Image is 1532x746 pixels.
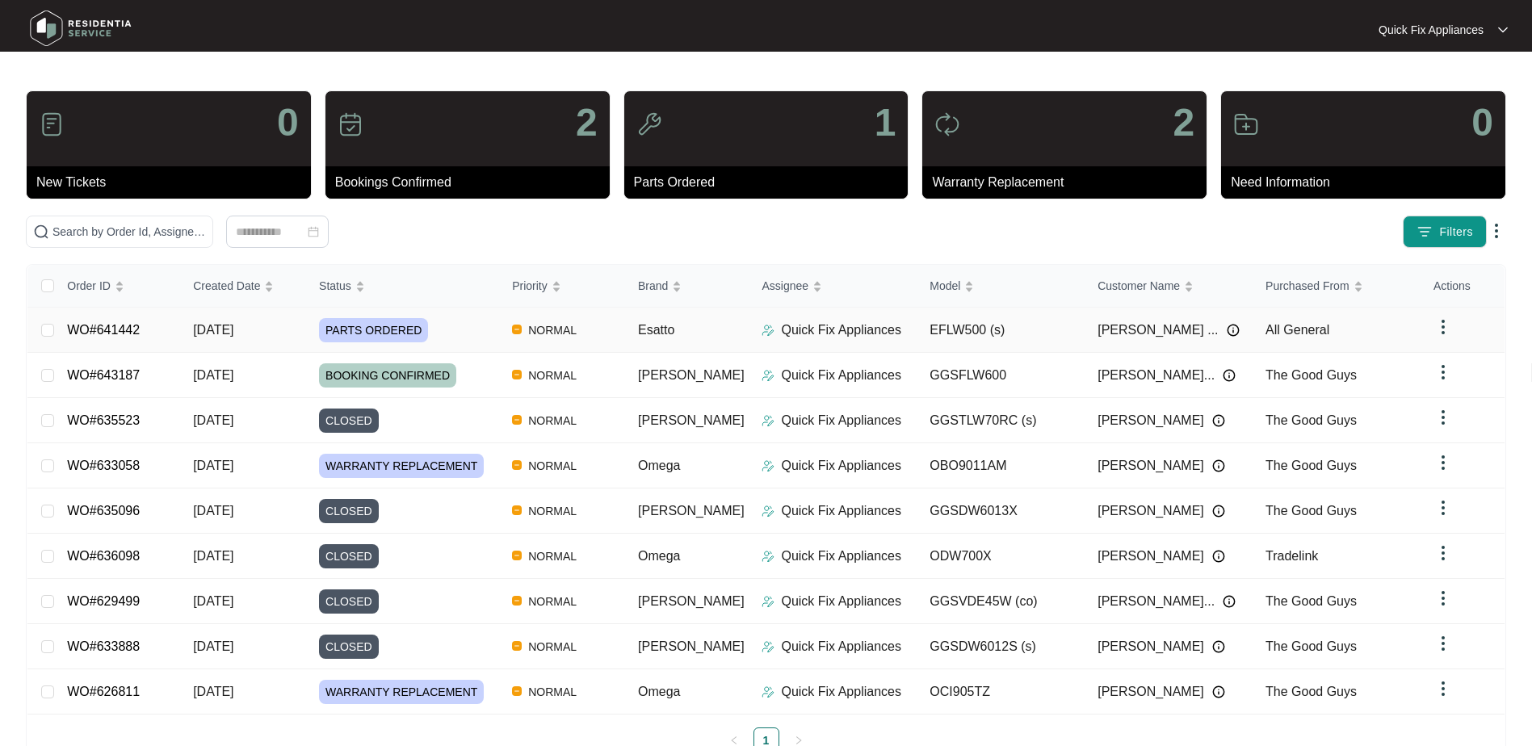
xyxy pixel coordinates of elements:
p: Quick Fix Appliances [781,592,901,611]
span: Brand [638,277,668,295]
td: OCI905TZ [917,669,1085,715]
img: Info icon [1223,369,1236,382]
span: [DATE] [193,323,233,337]
p: Quick Fix Appliances [781,366,901,385]
th: Brand [625,265,749,308]
img: icon [934,111,960,137]
span: Status [319,277,351,295]
img: dropdown arrow [1433,363,1453,382]
img: icon [636,111,662,137]
th: Priority [499,265,625,308]
span: The Good Guys [1265,459,1357,472]
span: Priority [512,277,548,295]
span: CLOSED [319,544,379,568]
img: search-icon [33,224,49,240]
th: Customer Name [1085,265,1253,308]
img: residentia service logo [24,4,137,52]
img: filter icon [1417,224,1433,240]
img: icon [1233,111,1259,137]
span: NORMAL [522,501,583,521]
span: NORMAL [522,592,583,611]
img: Info icon [1212,685,1225,698]
span: [PERSON_NAME] [1098,501,1204,521]
img: Info icon [1212,459,1225,472]
span: CLOSED [319,635,379,659]
p: Quick Fix Appliances [781,637,901,656]
img: Assigner Icon [762,369,774,382]
span: NORMAL [522,321,583,340]
th: Status [306,265,499,308]
th: Actions [1421,265,1505,308]
span: [DATE] [193,413,233,427]
span: NORMAL [522,682,583,702]
p: Quick Fix Appliances [781,456,901,476]
td: GGSDW6012S (s) [917,624,1085,669]
span: BOOKING CONFIRMED [319,363,456,388]
span: Created Date [193,277,260,295]
span: [PERSON_NAME] [1098,682,1204,702]
img: Vercel Logo [512,370,522,379]
td: GGSFLW600 [917,353,1085,398]
span: [PERSON_NAME] [638,413,745,427]
img: Vercel Logo [512,325,522,334]
span: [PERSON_NAME]... [1098,366,1215,385]
th: Assignee [749,265,917,308]
span: [PERSON_NAME] [1098,456,1204,476]
img: dropdown arrow [1487,221,1506,241]
img: Vercel Logo [512,505,522,515]
img: dropdown arrow [1433,634,1453,653]
span: NORMAL [522,411,583,430]
span: [PERSON_NAME] ... [1098,321,1218,340]
span: [PERSON_NAME] [638,504,745,518]
img: dropdown arrow [1433,408,1453,427]
span: [PERSON_NAME] [638,368,745,382]
img: Info icon [1212,505,1225,518]
input: Search by Order Id, Assignee Name, Customer Name, Brand and Model [52,223,206,241]
img: Info icon [1212,550,1225,563]
span: [PERSON_NAME] [1098,547,1204,566]
th: Model [917,265,1085,308]
p: Quick Fix Appliances [781,547,901,566]
span: The Good Guys [1265,368,1357,382]
span: WARRANTY REPLACEMENT [319,454,484,478]
p: Quick Fix Appliances [1379,22,1484,38]
p: Quick Fix Appliances [781,321,901,340]
span: The Good Guys [1265,685,1357,698]
a: WO#633058 [67,459,140,472]
span: [DATE] [193,504,233,518]
img: Info icon [1223,595,1236,608]
a: WO#629499 [67,594,140,608]
p: Quick Fix Appliances [781,682,901,702]
p: 0 [1471,103,1493,142]
span: [DATE] [193,594,233,608]
p: Bookings Confirmed [335,173,610,192]
a: WO#643187 [67,368,140,382]
img: Vercel Logo [512,641,522,651]
img: dropdown arrow [1433,498,1453,518]
span: [DATE] [193,639,233,653]
img: icon [39,111,65,137]
img: Assigner Icon [762,595,774,608]
span: right [794,736,804,745]
img: Info icon [1227,324,1240,337]
span: [DATE] [193,459,233,472]
img: Vercel Logo [512,596,522,606]
a: WO#635096 [67,504,140,518]
td: GGSTLW70RC (s) [917,398,1085,443]
button: filter iconFilters [1403,216,1487,248]
span: Omega [638,685,680,698]
p: Quick Fix Appliances [781,411,901,430]
span: Order ID [67,277,111,295]
span: Filters [1439,224,1473,241]
span: All General [1265,323,1329,337]
span: Customer Name [1098,277,1180,295]
span: The Good Guys [1265,639,1357,653]
span: The Good Guys [1265,594,1357,608]
img: dropdown arrow [1498,26,1508,34]
span: [DATE] [193,685,233,698]
img: Assigner Icon [762,414,774,427]
span: Assignee [762,277,808,295]
span: WARRANTY REPLACEMENT [319,680,484,704]
img: Vercel Logo [512,415,522,425]
img: dropdown arrow [1433,589,1453,608]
